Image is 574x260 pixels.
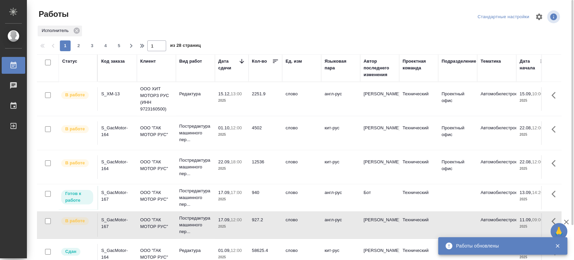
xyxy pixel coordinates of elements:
[65,218,85,224] p: В работе
[481,217,513,223] p: Автомобилестроение
[520,223,546,230] p: 2025
[531,9,547,25] span: Настроить таблицу
[65,160,85,166] p: В работе
[399,155,438,179] td: Технический
[61,217,94,226] div: Исполнитель выполняет работу
[101,189,133,203] div: S_GacMotor-167
[140,58,156,65] div: Клиент
[140,159,173,172] p: ООО "ГАК МОТОР РУС"
[547,87,564,103] button: Здесь прячутся важные кнопки
[547,186,564,202] button: Здесь прячутся важные кнопки
[100,40,111,51] button: 4
[231,248,242,253] p: 12:00
[520,125,532,130] p: 22.08,
[532,217,543,222] p: 09:00
[282,87,321,111] td: слово
[248,186,282,209] td: 940
[218,125,231,130] p: 01.10,
[231,91,242,96] p: 13:00
[170,41,201,51] span: из 28 страниц
[481,91,513,97] p: Автомобилестроение
[321,213,360,237] td: англ-рус
[62,58,77,65] div: Статус
[248,213,282,237] td: 927.2
[65,126,85,132] p: В работе
[38,26,82,36] div: Исполнитель
[547,155,564,171] button: Здесь прячутся важные кнопки
[101,125,133,138] div: S_GacMotor-164
[231,125,242,130] p: 12:00
[481,189,513,196] p: Автомобилестроение
[140,86,173,112] p: ООО ХИТ МОТОРЗ РУС (ИНН 9723160500)
[179,215,212,235] p: Постредактура машинного пер...
[321,155,360,179] td: кит-рус
[520,131,546,138] p: 2025
[360,121,399,145] td: [PERSON_NAME]
[547,10,561,23] span: Посмотреть информацию
[218,91,231,96] p: 15.12,
[218,223,245,230] p: 2025
[520,91,532,96] p: 15.09,
[218,248,231,253] p: 01.09,
[481,159,513,165] p: Автомобилестроение
[520,196,546,203] p: 2025
[403,58,435,71] div: Проектная команда
[87,42,98,49] span: 3
[547,121,564,137] button: Здесь прячутся важные кнопки
[481,125,513,131] p: Автомобилестроение
[65,190,89,204] p: Готов к работе
[61,189,94,205] div: Исполнитель может приступить к работе
[140,125,173,138] p: ООО "ГАК МОТОР РУС"
[520,217,532,222] p: 11.09,
[61,125,94,134] div: Исполнитель выполняет работу
[231,190,242,195] p: 17:00
[179,58,202,65] div: Вид работ
[42,27,71,34] p: Исполнитель
[550,243,564,249] button: Закрыть
[324,58,357,71] div: Языковая пара
[520,97,546,104] p: 2025
[218,131,245,138] p: 2025
[65,248,76,255] p: Сдан
[456,242,545,249] div: Работы обновлены
[61,159,94,168] div: Исполнитель выполняет работу
[438,121,477,145] td: Проектный офис
[73,42,84,49] span: 2
[101,91,133,97] div: S_XM-13
[87,40,98,51] button: 3
[360,186,399,209] td: Бот
[61,91,94,100] div: Исполнитель выполняет работу
[285,58,302,65] div: Ед. изм
[179,247,212,254] p: Редактура
[442,58,476,65] div: Подразделение
[218,58,238,71] div: Дата сдачи
[140,189,173,203] p: ООО "ГАК МОТОР РУС"
[520,190,532,195] p: 13.09,
[231,217,242,222] p: 12:00
[101,217,133,230] div: S_GacMotor-167
[101,58,125,65] div: Код заказа
[231,159,242,164] p: 18:00
[399,87,438,111] td: Технический
[248,121,282,145] td: 4502
[114,42,124,49] span: 5
[218,190,231,195] p: 17.09,
[520,58,540,71] div: Дата начала
[553,224,565,238] span: 🙏
[360,213,399,237] td: [PERSON_NAME]
[140,217,173,230] p: ООО "ГАК МОТОР РУС"
[100,42,111,49] span: 4
[550,223,567,240] button: 🙏
[282,155,321,179] td: слово
[532,125,543,130] p: 12:00
[248,155,282,179] td: 12536
[360,155,399,179] td: [PERSON_NAME]
[476,12,531,22] div: split button
[218,165,245,172] p: 2025
[179,188,212,208] p: Постредактура машинного пер...
[101,159,133,172] div: S_GacMotor-164
[481,58,501,65] div: Тематика
[520,159,532,164] p: 22.08,
[532,190,543,195] p: 14:20
[438,87,477,111] td: Проектный офис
